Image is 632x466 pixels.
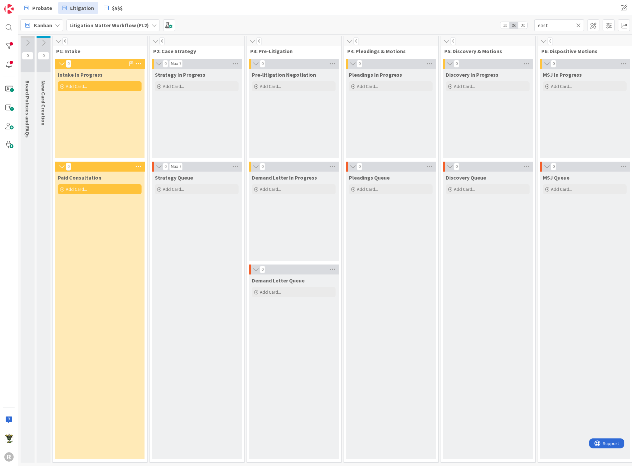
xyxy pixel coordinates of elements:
[543,174,570,181] span: MSJ Queue
[446,71,498,78] span: Discovery In Progress
[153,48,236,54] span: P2: Case Strategy
[551,83,572,89] span: Add Card...
[40,80,47,125] span: New Card Creation
[454,186,475,192] span: Add Card...
[444,48,527,54] span: P5: Discovery & Motions
[252,71,316,78] span: Pre-litigation Negotiation
[4,434,14,443] img: NC
[357,60,362,68] span: 0
[22,52,33,60] span: 0
[260,83,281,89] span: Add Card...
[349,71,402,78] span: Pleadings In Progress
[171,62,181,65] div: Max 7
[20,2,56,14] a: Probate
[548,37,553,45] span: 0
[347,48,430,54] span: P4: Pleadings & Motions
[357,186,378,192] span: Add Card...
[509,22,518,29] span: 2x
[541,48,624,54] span: P6: Dispositive Motions
[551,186,572,192] span: Add Card...
[252,174,317,181] span: Demand Letter In Progress
[163,186,184,192] span: Add Card...
[171,165,181,168] div: Max 7
[58,174,101,181] span: Paid Consultation
[155,174,193,181] span: Strategy Queue
[112,4,123,12] span: $$$$
[38,52,49,60] span: 0
[34,21,52,29] span: Kanban
[534,19,584,31] input: Quick Filter...
[518,22,527,29] span: 3x
[260,289,281,295] span: Add Card...
[66,83,87,89] span: Add Card...
[58,2,98,14] a: Litigation
[454,83,475,89] span: Add Card...
[70,4,94,12] span: Litigation
[454,163,459,171] span: 0
[62,37,68,45] span: 0
[260,163,265,171] span: 0
[155,71,205,78] span: Strategy In Progress
[4,4,14,14] img: Visit kanbanzone.com
[66,163,71,171] span: 0
[454,60,459,68] span: 0
[159,37,165,45] span: 0
[32,4,52,12] span: Probate
[163,60,168,68] span: 0
[500,22,509,29] span: 1x
[69,22,149,29] b: Litigation Matter Workflow (FL2)
[260,266,265,273] span: 0
[58,71,103,78] span: Intake In Progress
[260,186,281,192] span: Add Card...
[4,452,14,462] div: R
[357,163,362,171] span: 0
[250,48,333,54] span: P3: Pre-Litigation
[260,60,265,68] span: 0
[349,174,390,181] span: Pleadings Queue
[163,163,168,171] span: 0
[14,1,30,9] span: Support
[257,37,262,45] span: 0
[100,2,127,14] a: $$$$
[551,163,556,171] span: 0
[252,277,305,284] span: Demand Letter Queue
[451,37,456,45] span: 0
[66,60,71,68] span: 0
[24,80,31,138] span: Board Policies and FAQs
[56,48,139,54] span: P1: Intake
[163,83,184,89] span: Add Card...
[543,71,582,78] span: MSJ In Progress
[357,83,378,89] span: Add Card...
[354,37,359,45] span: 0
[446,174,486,181] span: Discovery Queue
[66,186,87,192] span: Add Card...
[551,60,556,68] span: 0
